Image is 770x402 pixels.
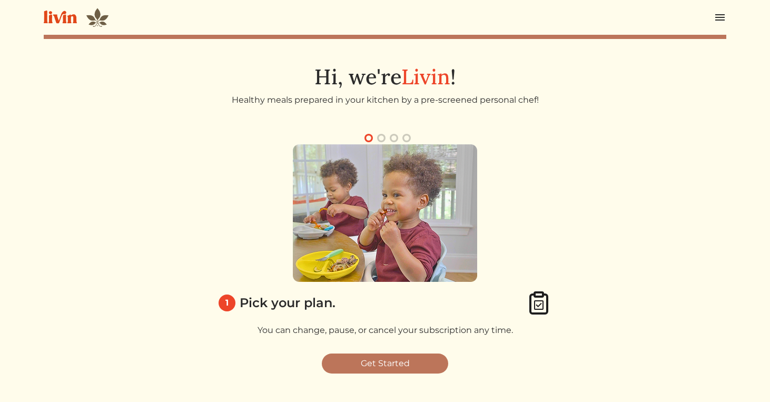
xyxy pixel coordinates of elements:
p: Healthy meals prepared in your kitchen by a pre-screened personal chef! [214,94,556,106]
img: livin-logo-a0d97d1a881af30f6274990eb6222085a2533c92bbd1e4f22c21b4f0d0e3210c.svg [44,11,77,24]
p: You can change, pause, or cancel your subscription any time. [214,324,556,337]
img: clipboard_check-4e1afea9aecc1d71a83bd71232cd3fbb8e4b41c90a1eb376bae1e516b9241f3c.svg [526,290,551,316]
img: 1_pick_plan-58eb60cc534f7a7539062c92543540e51162102f37796608976bb4e513d204c1.png [293,144,477,282]
img: menu_hamburger-cb6d353cf0ecd9f46ceae1c99ecbeb4a00e71ca567a856bd81f57e9d8c17bb26.svg [714,11,726,24]
h1: Hi, we're ! [44,64,726,90]
a: Get Started [322,354,448,374]
div: 1 [219,295,235,311]
div: Pick your plan. [240,293,335,312]
img: Juniper [85,7,110,28]
span: Livin [401,63,450,90]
